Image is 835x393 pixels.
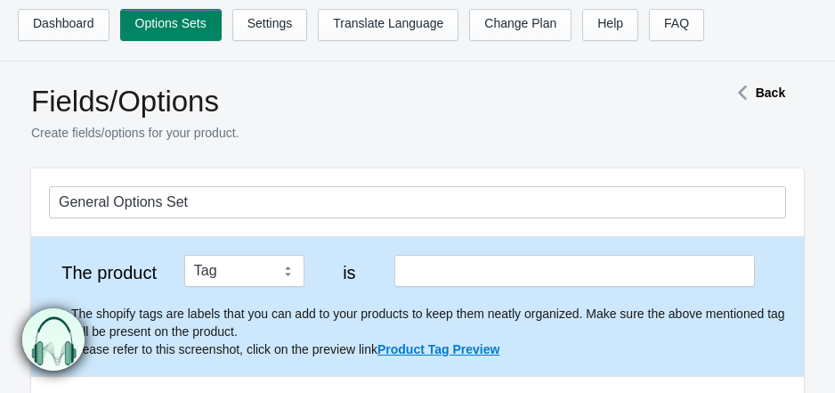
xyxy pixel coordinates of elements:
input: General Options Set [49,186,786,218]
label: is [320,264,380,282]
a: Back [729,86,785,100]
a: Product Tag Preview [377,342,499,356]
img: bxm.png [23,309,85,372]
a: Settings [232,9,308,41]
h1: Fields/Options [31,84,677,119]
p: The shopify tags are labels that you can add to your products to keep them neatly organized. Make... [71,305,786,358]
a: FAQ [649,9,704,41]
a: Options Sets [120,9,222,41]
a: Change Plan [469,9,572,41]
strong: Back [756,86,785,100]
a: Help [582,9,638,41]
a: Dashboard [18,9,109,41]
a: Translate Language [318,9,458,41]
p: Create fields/options for your product. [31,124,677,142]
label: The product [49,264,169,282]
